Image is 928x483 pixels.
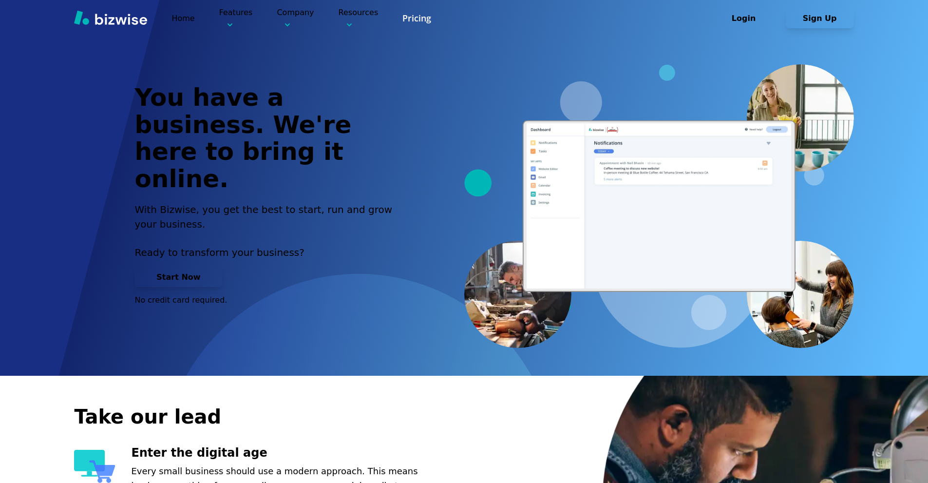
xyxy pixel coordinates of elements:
[171,14,194,23] a: Home
[74,404,805,430] h2: Take our lead
[131,445,439,461] h3: Enter the digital age
[786,14,854,23] a: Sign Up
[219,7,253,30] p: Features
[134,84,403,193] h1: You have a business. We're here to bring it online.
[134,295,403,306] p: No credit card required.
[134,245,403,260] p: Ready to transform your business?
[134,202,403,232] h2: With Bizwise, you get the best to start, run and grow your business.
[74,10,147,25] img: Bizwise Logo
[134,272,222,282] a: Start Now
[402,12,431,24] a: Pricing
[277,7,314,30] p: Company
[134,268,222,287] button: Start Now
[710,14,786,23] a: Login
[74,450,115,483] img: Enter the digital age Icon
[786,9,854,28] button: Sign Up
[339,7,379,30] p: Resources
[710,9,778,28] button: Login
